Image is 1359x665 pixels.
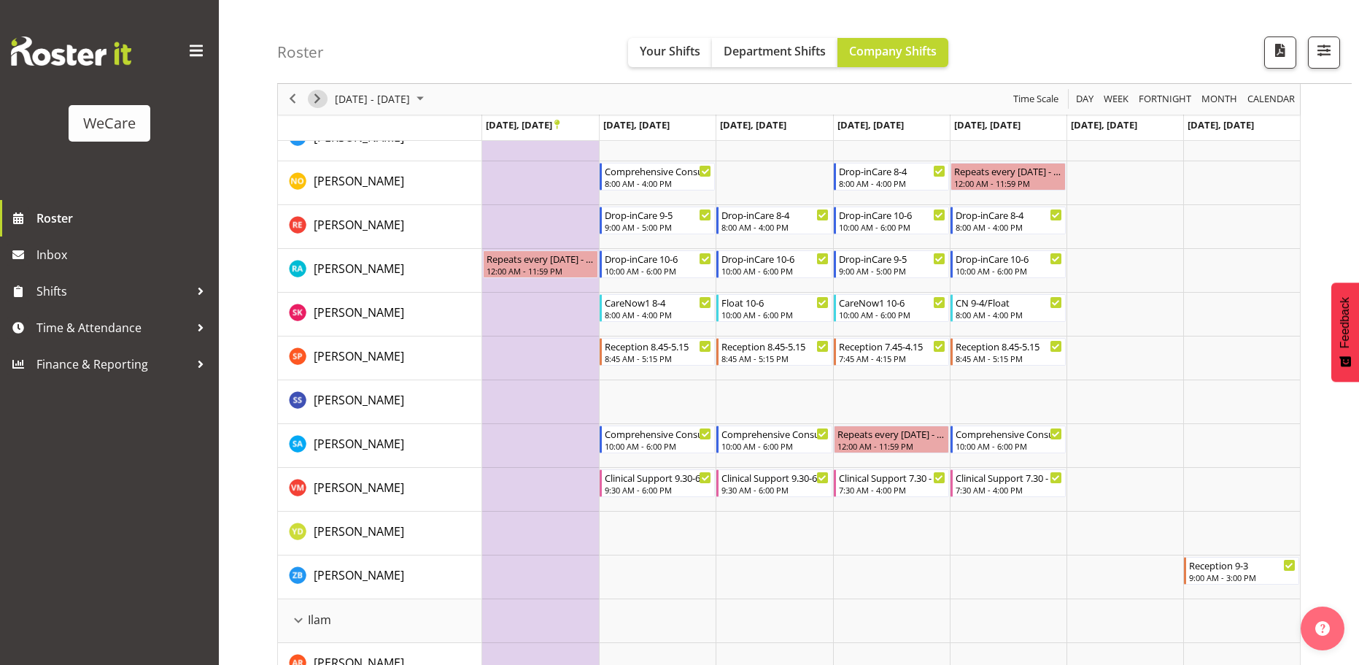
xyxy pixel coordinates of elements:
div: Zephy Bennett"s event - Reception 9-3 Begin From Sunday, November 2, 2025 at 9:00:00 AM GMT+13:00... [1184,557,1299,585]
span: Week [1102,91,1130,109]
td: Sara Sherwin resource [278,380,482,424]
td: Yvonne Denny resource [278,512,482,556]
div: Saahit Kour"s event - CareNow1 8-4 Begin From Tuesday, October 28, 2025 at 8:00:00 AM GMT+13:00 E... [600,294,715,322]
div: Oct 27 - Nov 02, 2025 [330,84,433,115]
button: Your Shifts [628,38,712,67]
div: Rachel Els"s event - Drop-inCare 9-5 Begin From Tuesday, October 28, 2025 at 9:00:00 AM GMT+13:00... [600,207,715,234]
div: Repeats every [DATE] - [PERSON_NAME] [954,164,1062,178]
button: Timeline Week [1101,91,1131,109]
a: [PERSON_NAME] [314,435,404,453]
div: Saahit Kour"s event - CareNow1 10-6 Begin From Thursday, October 30, 2025 at 10:00:00 AM GMT+13:0... [834,294,949,322]
button: Time Scale [1011,91,1061,109]
button: October 2025 [333,91,430,109]
div: next period [305,84,330,115]
div: 9:00 AM - 5:00 PM [839,265,945,277]
div: Rachel Els"s event - Drop-inCare 8-4 Begin From Friday, October 31, 2025 at 8:00:00 AM GMT+13:00 ... [950,207,1066,234]
button: Previous [283,91,303,109]
span: Day [1075,91,1095,109]
span: [PERSON_NAME] [314,436,404,452]
div: Rachel Els"s event - Drop-inCare 10-6 Begin From Thursday, October 30, 2025 at 10:00:00 AM GMT+13... [834,207,949,234]
td: Zephy Bennett resource [278,556,482,599]
button: Timeline Day [1074,91,1096,109]
div: Viktoriia Molchanova"s event - Clinical Support 7.30 - 4 Begin From Thursday, October 30, 2025 at... [834,469,949,497]
div: Reception 8.45-5.15 [956,339,1062,353]
div: Comprehensive Consult 8-4 [605,164,711,178]
div: Viktoriia Molchanova"s event - Clinical Support 9.30-6 Begin From Tuesday, October 28, 2025 at 9:... [600,469,715,497]
h4: Roster [277,44,324,61]
span: [DATE], [DATE] [603,118,670,131]
div: 8:45 AM - 5:15 PM [605,353,711,364]
span: Company Shifts [849,43,937,59]
span: [PERSON_NAME] [314,217,404,233]
img: Rosterit website logo [11,36,131,66]
div: Natasha Ottley"s event - Comprehensive Consult 8-4 Begin From Tuesday, October 28, 2025 at 8:00:0... [600,163,715,191]
span: Finance & Reporting [36,353,190,375]
span: Time Scale [1012,91,1060,109]
div: Drop-inCare 10-6 [605,251,711,266]
div: 7:30 AM - 4:00 PM [839,484,945,496]
div: 8:00 AM - 4:00 PM [839,177,945,189]
div: previous period [280,84,305,115]
div: 8:00 AM - 4:00 PM [956,221,1062,233]
div: Samantha Poultney"s event - Reception 8.45-5.15 Begin From Friday, October 31, 2025 at 8:45:00 AM... [950,338,1066,366]
span: [DATE] - [DATE] [333,91,411,109]
div: Drop-inCare 10-6 [839,207,945,222]
span: [PERSON_NAME] [314,480,404,496]
div: Drop-inCare 8-4 [956,207,1062,222]
span: [PERSON_NAME] [314,173,404,189]
div: 10:00 AM - 6:00 PM [721,265,828,277]
a: [PERSON_NAME] [314,479,404,496]
div: Samantha Poultney"s event - Reception 8.45-5.15 Begin From Tuesday, October 28, 2025 at 8:45:00 A... [600,338,715,366]
div: Drop-inCare 10-6 [721,251,828,266]
div: 10:00 AM - 6:00 PM [721,440,828,452]
div: 10:00 AM - 6:00 PM [839,221,945,233]
div: 10:00 AM - 6:00 PM [956,440,1062,452]
div: Rachna Anderson"s event - Drop-inCare 10-6 Begin From Friday, October 31, 2025 at 10:00:00 AM GMT... [950,250,1066,278]
div: 9:00 AM - 5:00 PM [605,221,711,233]
span: Time & Attendance [36,317,190,339]
div: Sarah Abbott"s event - Comprehensive Consult 10-6 Begin From Wednesday, October 29, 2025 at 10:00... [716,426,832,453]
div: 12:00 AM - 11:59 PM [954,177,1062,189]
td: Samantha Poultney resource [278,337,482,380]
button: Month [1245,91,1298,109]
a: [PERSON_NAME] [314,347,404,365]
td: Saahit Kour resource [278,293,482,337]
a: [PERSON_NAME] [314,172,404,190]
button: Filter Shifts [1308,36,1340,69]
div: CareNow1 8-4 [605,295,711,310]
div: Drop-inCare 10-6 [956,251,1062,266]
div: Repeats every [DATE] - [PERSON_NAME] [837,426,945,441]
div: WeCare [83,112,136,134]
a: [PERSON_NAME] [314,523,404,540]
td: Sarah Abbott resource [278,424,482,468]
div: 8:45 AM - 5:15 PM [956,353,1062,364]
span: Department Shifts [724,43,826,59]
button: Fortnight [1137,91,1194,109]
span: [PERSON_NAME] [314,348,404,364]
div: CareNow1 10-6 [839,295,945,310]
img: help-xxl-2.png [1315,621,1330,636]
div: Rachna Anderson"s event - Repeats every monday - Rachna Anderson Begin From Monday, October 27, 2... [483,250,598,278]
span: [DATE], [DATE] [1071,118,1137,131]
div: 12:00 AM - 11:59 PM [837,440,945,452]
span: Fortnight [1137,91,1193,109]
span: [PERSON_NAME] [314,392,404,408]
button: Company Shifts [837,38,948,67]
div: 10:00 AM - 6:00 PM [839,309,945,320]
span: Month [1200,91,1239,109]
span: [DATE], [DATE] [837,118,904,131]
div: Rachel Els"s event - Drop-inCare 8-4 Begin From Wednesday, October 29, 2025 at 8:00:00 AM GMT+13:... [716,207,832,234]
div: 8:00 AM - 4:00 PM [605,309,711,320]
div: Drop-inCare 8-4 [721,207,828,222]
td: Natasha Ottley resource [278,161,482,205]
div: 9:00 AM - 3:00 PM [1189,572,1296,583]
div: Natasha Ottley"s event - Drop-inCare 8-4 Begin From Thursday, October 30, 2025 at 8:00:00 AM GMT+... [834,163,949,191]
span: [PERSON_NAME] [314,129,404,145]
div: Rachna Anderson"s event - Drop-inCare 9-5 Begin From Thursday, October 30, 2025 at 9:00:00 AM GMT... [834,250,949,278]
div: Comprehensive Consult 10-6 [721,426,828,441]
span: [DATE], [DATE] [1188,118,1254,131]
div: Sarah Abbott"s event - Comprehensive Consult 10-6 Begin From Tuesday, October 28, 2025 at 10:00:0... [600,426,715,453]
div: Sarah Abbott"s event - Comprehensive Consult 10-6 Begin From Friday, October 31, 2025 at 10:00:00... [950,426,1066,453]
div: Clinical Support 9.30-6 [721,470,828,485]
span: Your Shifts [640,43,700,59]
